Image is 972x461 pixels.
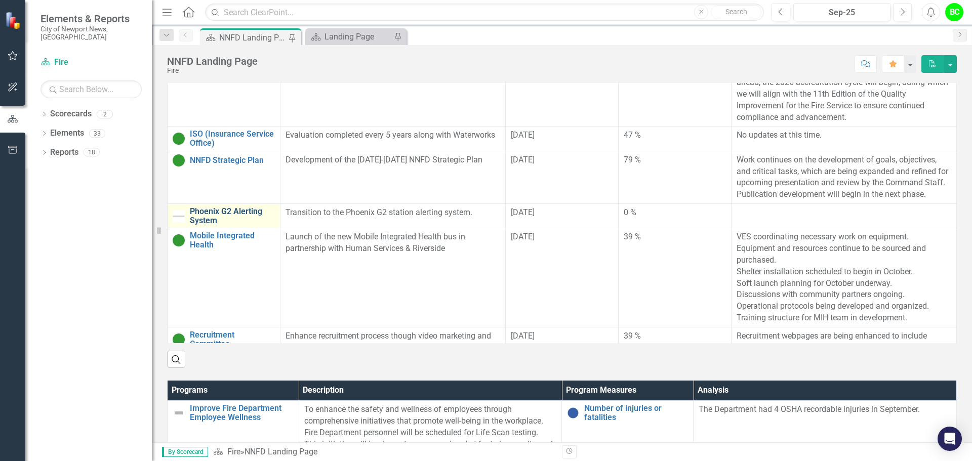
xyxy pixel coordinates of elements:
img: On Target [173,133,185,145]
p: Transition to the Phoenix G2 station alerting system. [286,207,500,219]
a: ISO (Insurance Service Office) [190,130,275,147]
img: On Target [173,234,185,246]
p: Enhance recruitment process though video marketing and social media. Enhance the website. [286,330,500,354]
input: Search ClearPoint... [205,4,764,21]
p: The Department had 4 OSHA recordable injuries in September. [699,404,951,415]
p: Launch of the new Mobile Integrated Health bus in partnership with Human Services & Riverside [286,231,500,255]
button: Search [711,5,761,19]
img: On Target [173,333,185,346]
span: [DATE] [511,207,535,217]
td: Double-Click to Edit [618,327,731,357]
span: [DATE] [511,155,535,164]
div: NNFD Landing Page [219,31,286,44]
span: Search [725,8,747,16]
a: Scorecards [50,108,92,120]
div: NNFD Landing Page [167,56,258,67]
a: Phoenix G2 Alerting System [190,207,275,225]
div: 0 % [624,207,726,219]
a: NNFD Strategic Plan [190,156,275,165]
div: Fire [167,67,258,74]
small: City of Newport News, [GEOGRAPHIC_DATA] [40,25,142,41]
a: Reports [50,147,78,158]
a: Improve Fire Department Employee Wellness [190,404,294,422]
div: 2 [97,110,113,118]
td: Double-Click to Edit [618,228,731,327]
span: [DATE] [511,232,535,241]
div: » [213,446,554,458]
span: Elements & Reports [40,13,142,25]
td: Double-Click to Edit [731,51,956,127]
td: Double-Click to Edit Right Click for Context Menu [168,327,280,357]
p: Work continues on the development of goals, objectives, and critical tasks, which are being expan... [737,154,951,200]
td: Double-Click to Edit Right Click for Context Menu [168,151,280,203]
td: Double-Click to Edit Right Click for Context Menu [168,228,280,327]
a: Fire [40,57,142,68]
td: Double-Click to Edit [618,151,731,203]
a: Fire [227,447,240,456]
div: 39 % [624,330,726,342]
td: Double-Click to Edit [731,327,956,357]
div: 47 % [624,130,726,141]
td: Double-Click to Edit [618,51,731,127]
img: Not Started [173,210,185,222]
div: 18 [84,148,100,157]
p: No updates at this time. [737,130,951,141]
a: Number of injuries or fatalities [584,404,688,422]
a: Mobile Integrated Health [190,231,275,249]
div: NNFD Landing Page [245,447,317,456]
a: Landing Page [308,30,391,43]
td: Double-Click to Edit [731,204,956,228]
td: Double-Click to Edit Right Click for Context Menu [168,127,280,151]
p: Development of the [DATE]-[DATE] NNFD Strategic Plan [286,154,500,166]
div: Sep-25 [797,7,887,19]
button: BC [945,3,963,21]
div: Open Intercom Messenger [938,427,962,451]
p: The Annual Compliance Report has been submitted, officially closing out this phase of the project... [737,54,951,123]
div: 39 % [624,231,726,243]
td: Double-Click to Edit [731,228,956,327]
img: ClearPoint Strategy [5,12,23,29]
td: Double-Click to Edit [731,151,956,203]
p: VES coordinating necessary work on equipment. Equipment and resources continue to be sourced and ... [737,231,951,324]
input: Search Below... [40,80,142,98]
span: [DATE] [511,130,535,140]
button: Sep-25 [793,3,890,21]
img: No Information [567,407,579,419]
div: 33 [89,129,105,138]
p: Evaluation completed every 5 years along with Waterworks [286,130,500,141]
span: By Scorecard [162,447,208,457]
p: Recruitment webpages are being enhanced to include updated images and videos. [737,330,951,354]
td: Double-Click to Edit Right Click for Context Menu [168,204,280,228]
div: 79 % [624,154,726,166]
td: Double-Click to Edit [618,204,731,228]
a: Elements [50,128,84,139]
td: Double-Click to Edit [731,127,956,151]
span: [DATE] [511,331,535,341]
img: Not Defined [173,407,185,419]
img: On Target [173,154,185,166]
div: Landing Page [325,30,391,43]
td: Double-Click to Edit Right Click for Context Menu [168,51,280,127]
td: Double-Click to Edit [618,127,731,151]
a: Recruitment Committee [190,330,275,348]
